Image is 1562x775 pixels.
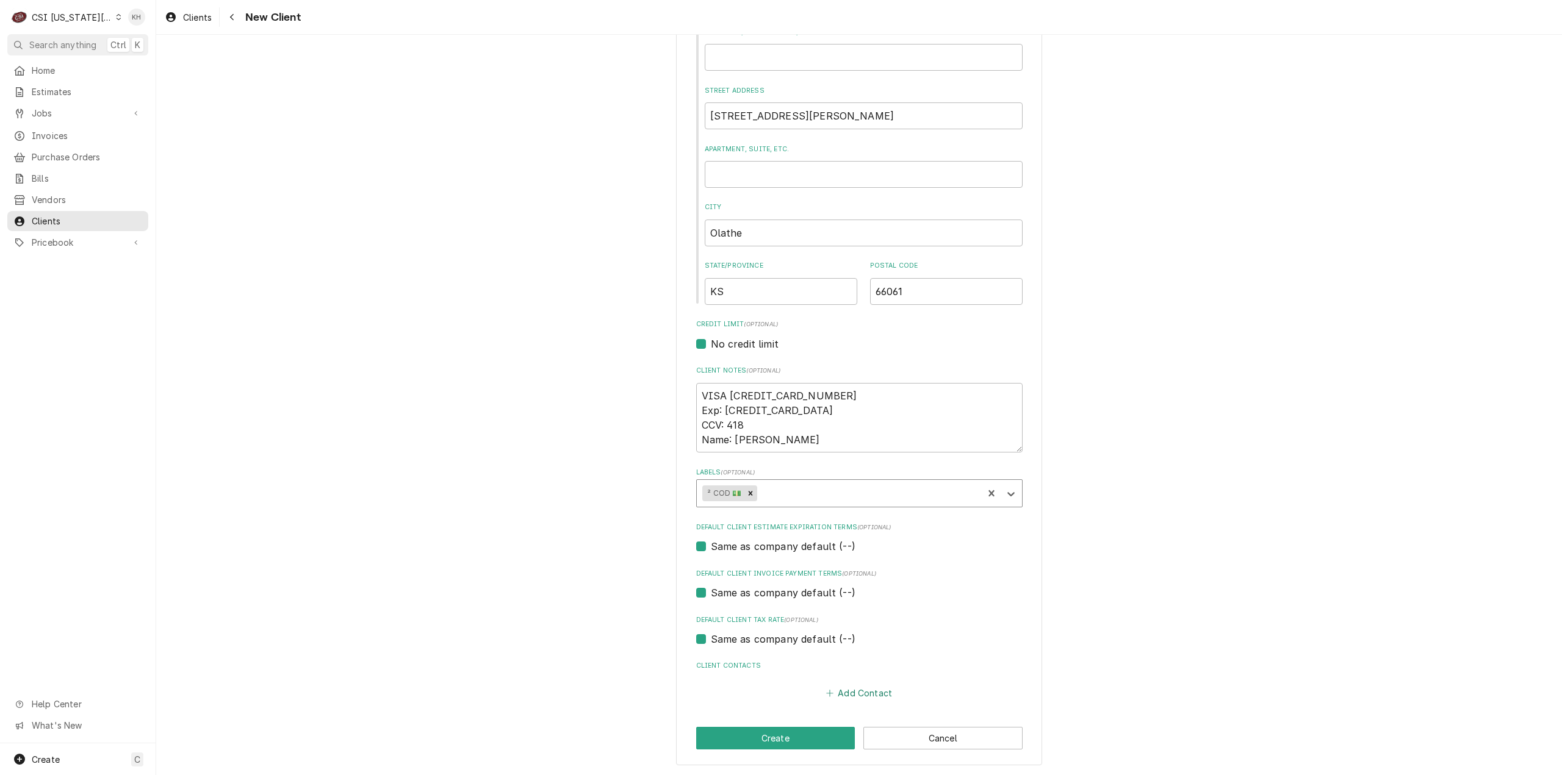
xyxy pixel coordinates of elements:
[857,524,891,530] span: (optional)
[705,261,857,271] label: State/Province
[705,261,857,304] div: State/Province
[32,172,142,185] span: Bills
[32,107,124,120] span: Jobs
[11,9,28,26] div: C
[110,38,126,51] span: Ctrl
[696,523,1023,532] label: Default Client Estimate Expiration Terms
[128,9,145,26] div: KH
[824,684,894,701] button: Add Contact
[746,367,780,374] span: ( optional )
[721,469,755,476] span: ( optional )
[784,616,818,623] span: (optional)
[705,202,1023,212] label: City
[696,727,1023,749] div: Button Group
[242,9,301,26] span: New Client
[696,661,1023,701] div: Client Contacts
[696,383,1023,453] textarea: VISA [CREDIT_CARD_NUMBER] Exp: [CREDIT_CARD_DATA] CCV: 418 Name: [PERSON_NAME]
[711,539,855,554] label: Same as company default (--)
[863,727,1023,749] button: Cancel
[7,34,148,55] button: Search anythingCtrlK
[7,694,148,714] a: Go to Help Center
[842,570,876,577] span: (optional)
[870,261,1023,304] div: Postal Code
[7,147,148,167] a: Purchase Orders
[7,126,148,146] a: Invoices
[11,9,28,26] div: CSI Kansas City's Avatar
[711,585,855,600] label: Same as company default (--)
[696,661,1023,671] label: Client Contacts
[32,215,142,227] span: Clients
[128,9,145,26] div: Kelsey Hetlage's Avatar
[870,261,1023,271] label: Postal Code
[7,211,148,231] a: Clients
[29,38,96,51] span: Search anything
[7,715,148,735] a: Go to What's New
[7,60,148,80] a: Home
[705,145,1023,188] div: Apartment, Suite, etc.
[696,468,1023,477] label: Labels
[183,11,212,24] span: Clients
[696,727,1023,749] div: Button Group Row
[696,320,1023,329] label: Credit Limit
[32,64,142,77] span: Home
[696,366,1023,452] div: Client Notes
[705,86,1023,96] label: Street Address
[32,236,124,249] span: Pricebook
[702,485,744,501] div: ² COD 💵
[711,632,855,646] label: Same as company default (--)
[7,82,148,102] a: Estimates
[7,190,148,210] a: Vendors
[696,468,1023,507] div: Labels
[705,27,1023,71] div: Recipient, Attention To, etc.
[705,86,1023,129] div: Street Address
[32,151,142,163] span: Purchase Orders
[696,13,1023,305] div: Billing Address
[135,38,140,51] span: K
[696,727,855,749] button: Create
[696,615,1023,625] label: Default Client Tax Rate
[32,698,141,710] span: Help Center
[705,145,1023,154] label: Apartment, Suite, etc.
[705,202,1023,246] div: City
[696,569,1023,579] label: Default Client Invoice Payment Terms
[696,366,1023,376] label: Client Notes
[32,754,60,765] span: Create
[32,129,142,142] span: Invoices
[744,321,778,327] span: (optional)
[222,7,242,27] button: Navigate back
[7,232,148,252] a: Go to Pricebook
[32,719,141,732] span: What's New
[744,485,757,501] div: Remove ² COD 💵
[696,569,1023,600] div: Default Client Invoice Payment Terms
[696,615,1023,646] div: Default Client Tax Rate
[32,11,112,24] div: CSI [US_STATE][GEOGRAPHIC_DATA]
[160,7,217,27] a: Clients
[696,320,1023,351] div: Credit Limit
[711,337,779,351] label: No credit limit
[696,523,1023,554] div: Default Client Estimate Expiration Terms
[32,193,142,206] span: Vendors
[7,103,148,123] a: Go to Jobs
[815,29,859,35] span: ( if different )
[134,753,140,766] span: C
[7,168,148,188] a: Bills
[32,85,142,98] span: Estimates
